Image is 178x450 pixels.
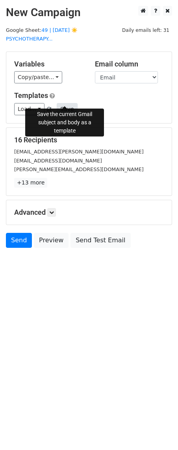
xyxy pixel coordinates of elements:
h5: Advanced [14,208,164,217]
a: 49 | [DATE] ☀️PSYCHOTHERAPY... [6,27,78,42]
a: Preview [34,233,69,248]
button: Save [57,103,77,115]
small: Google Sheet: [6,27,78,42]
a: Templates [14,91,48,100]
small: [EMAIL_ADDRESS][DOMAIN_NAME] [14,158,102,164]
small: [EMAIL_ADDRESS][PERSON_NAME][DOMAIN_NAME] [14,149,144,155]
a: Copy/paste... [14,71,62,83]
iframe: Chat Widget [139,412,178,450]
h5: Variables [14,60,83,68]
a: Load... [14,103,44,115]
a: Daily emails left: 31 [119,27,172,33]
div: Save the current Gmail subject and body as a template [25,109,104,136]
h5: 16 Recipients [14,136,164,144]
a: Send Test Email [70,233,130,248]
small: [PERSON_NAME][EMAIL_ADDRESS][DOMAIN_NAME] [14,166,144,172]
h5: Email column [95,60,164,68]
span: Daily emails left: 31 [119,26,172,35]
h2: New Campaign [6,6,172,19]
a: Send [6,233,32,248]
a: +13 more [14,178,47,188]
